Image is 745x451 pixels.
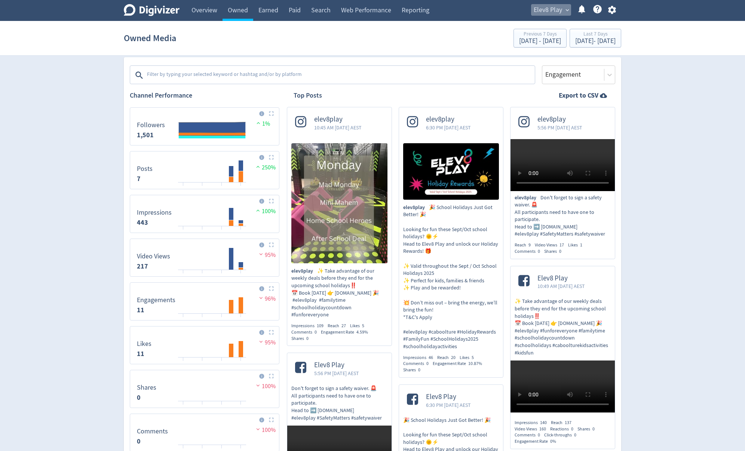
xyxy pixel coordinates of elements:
span: 27 [341,323,346,329]
div: Last 7 Days [575,31,616,38]
img: Placeholder [269,199,274,203]
text: 16/09 [236,404,245,409]
img: 🎉 School Holidays Just Got Better! 🎉 Looking for fun these Sept/Oct school holidays? 🌞⚡ Head to E... [403,143,499,200]
img: Placeholder [269,111,274,116]
text: 16/09 [236,360,245,365]
dt: Posts [137,165,153,173]
strong: Export to CSV [559,91,598,100]
div: Engagement Rate [433,361,486,367]
span: 0 [571,426,573,432]
img: Placeholder [269,374,274,378]
span: elev8play [537,115,582,124]
p: Don't forget to sign a safety waiver. 🚨 All participants need to have one to participate. Head to... [515,194,611,238]
strong: 0 [137,437,141,446]
span: Elev8 Play [426,393,471,401]
text: 12/09 [198,185,207,190]
span: 100% [254,426,276,434]
img: Placeholder [269,417,274,422]
a: Elev8 Play10:49 AM [DATE] AEST✨ Take advantage of our weekly deals before they end for the upcomi... [511,266,615,415]
span: 5 [362,323,364,329]
span: 46 [429,355,433,361]
span: 4.59% [356,329,368,335]
div: Shares [291,335,313,342]
img: positive-performance.svg [254,208,262,213]
div: Comments [403,361,433,367]
text: 16/09 [236,273,245,278]
span: 10:49 AM [DATE] AEST [537,282,585,290]
div: Impressions [403,355,437,361]
span: 5:56 PM [DATE] AEST [537,124,582,131]
span: 0 [315,329,317,335]
span: elev8play [515,194,540,202]
h1: Owned Media [124,26,176,50]
svg: Followers 0 [133,111,276,142]
span: 0 [538,432,540,438]
img: ✨ Take advantage of our weekly deals before they end for the upcoming school holidays‼️ 📅 Book to... [291,143,387,263]
div: Reactions [550,426,577,432]
a: elev8play10:45 AM [DATE] AEST✨ Take advantage of our weekly deals before they end for the upcomin... [287,107,392,341]
span: 160 [539,426,546,432]
span: 10:45 AM [DATE] AEST [314,124,362,131]
p: ✨ Take advantage of our weekly deals before they end for the upcoming school holidays‼️ 📅 Book [D... [291,267,387,319]
dt: Followers [137,121,165,129]
svg: Impressions 443 [133,198,276,230]
div: Video Views [515,426,550,432]
img: positive-performance.svg [254,164,262,169]
div: Click-throughs [544,432,580,438]
div: Likes [568,242,586,248]
span: 0 [538,248,540,254]
div: Reach [437,355,460,361]
dt: Shares [137,383,156,392]
strong: 443 [137,218,148,227]
strong: 217 [137,262,148,271]
img: Placeholder [269,155,274,160]
text: 10/09 [179,185,188,190]
img: negative-performance.svg [257,251,265,257]
text: 14/09 [217,404,226,409]
span: Elev8 Play [314,361,359,369]
button: Elev8 Play [531,4,571,16]
span: 137 [565,420,571,426]
img: positive-performance.svg [255,120,262,126]
a: elev8play6:30 PM [DATE] AEST🎉 School Holidays Just Got Better! 🎉 Looking for fun these Sept/Oct s... [399,107,503,373]
span: 9 [528,242,531,248]
strong: 11 [137,349,144,358]
div: Impressions [515,420,551,426]
img: Placeholder [269,286,274,291]
svg: Video Views 217 [133,242,276,273]
div: Previous 7 Days [519,31,561,38]
strong: 11 [137,306,144,315]
span: 109 [317,323,324,329]
h2: Channel Performance [130,91,279,100]
span: 20 [451,355,456,361]
span: 0% [550,438,556,444]
text: 14/09 [217,185,226,190]
text: 10/09 [179,404,188,409]
span: Elev8 Play [534,4,562,16]
a: elev8play5:56 PM [DATE] AESTelev8playDon't forget to sign a safety waiver. 🚨 All participants nee... [511,107,615,254]
span: expand_more [564,7,571,13]
span: elev8play [291,267,317,275]
text: 10/09 [179,360,188,365]
strong: 0 [137,393,141,402]
div: Likes [460,355,478,361]
text: 10/09 [179,229,188,234]
text: 16/09 [236,316,245,322]
text: 10/09 [179,273,188,278]
div: Video Views [535,242,568,248]
div: Engagement Rate [321,329,372,335]
svg: Posts 7 [133,154,276,186]
svg: Engagements 11 [133,286,276,317]
span: 10.87% [468,361,482,366]
span: 6:30 PM [DATE] AEST [426,124,471,131]
text: 16/09 [236,229,245,234]
span: 6:30 PM [DATE] AEST [426,401,471,409]
p: Don't forget to sign a safety waiver. 🚨 All participants need to have one to participate. Head to... [291,385,387,421]
dt: Impressions [137,208,172,217]
div: Reach [551,420,576,426]
text: 12/09 [198,273,207,278]
svg: Comments 0 [133,417,276,448]
img: negative-performance.svg [254,426,262,432]
div: Impressions [291,323,328,329]
button: Previous 7 Days[DATE] - [DATE] [513,29,567,47]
